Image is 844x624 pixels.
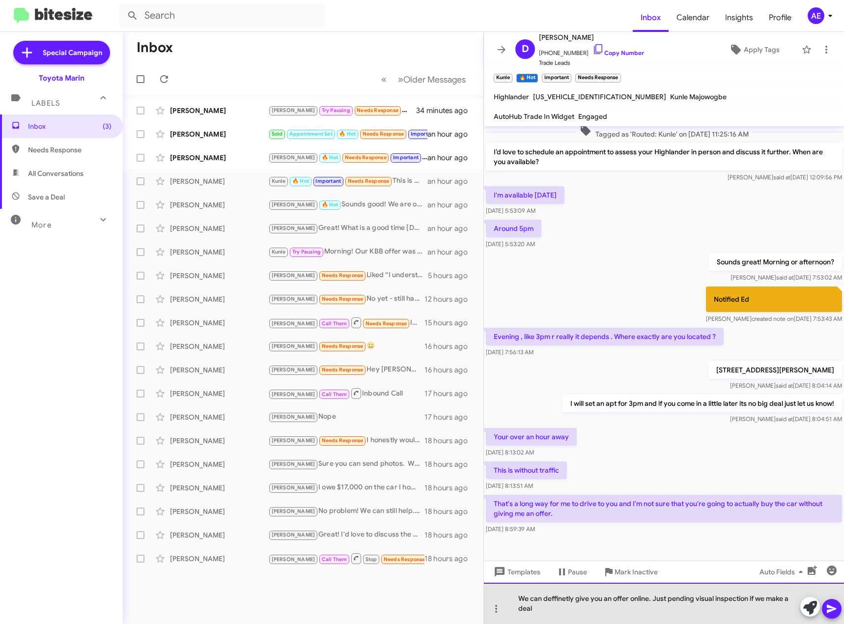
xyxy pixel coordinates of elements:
[428,271,476,281] div: 5 hours ago
[568,563,587,581] span: Pause
[752,563,815,581] button: Auto Fields
[103,121,112,131] span: (3)
[268,340,424,352] div: 😀
[417,106,476,115] div: 34 minutes ago
[268,411,424,423] div: Nope
[486,348,534,356] span: [DATE] 7:56:13 AM
[170,176,268,186] div: [PERSON_NAME]
[516,74,537,83] small: 🔥 Hot
[424,436,476,446] div: 18 hours ago
[170,271,268,281] div: [PERSON_NAME]
[486,186,564,204] p: I'm available [DATE]
[398,73,403,85] span: »
[322,296,364,302] span: Needs Response
[375,69,393,89] button: Previous
[381,73,387,85] span: «
[268,552,424,565] div: Not able to make 3 PM How about 6 PM? How late are you guys open tonight?
[773,173,790,181] span: said at
[322,343,364,349] span: Needs Response
[268,316,424,329] div: Inbound Call
[799,7,833,24] button: AE
[170,530,268,540] div: [PERSON_NAME]
[268,364,424,375] div: Hey [PERSON_NAME], No need to come by. I know what I want and have told [PERSON_NAME] a week ago ...
[752,315,794,322] span: created note on
[272,131,283,137] span: Sold
[494,74,512,83] small: Kunle
[322,391,347,397] span: Call Them
[427,224,476,233] div: an hour ago
[427,176,476,186] div: an hour ago
[272,484,315,491] span: [PERSON_NAME]
[486,449,534,456] span: [DATE] 8:13:02 AM
[170,341,268,351] div: [PERSON_NAME]
[427,129,476,139] div: an hour ago
[366,556,377,563] span: Stop
[292,249,321,255] span: Try Pausing
[424,483,476,493] div: 18 hours ago
[486,482,533,489] span: [DATE] 8:13:51 AM
[268,529,424,540] div: Great! I'd love to discuss the details with you. How about we schedule a time for you to visit th...
[357,107,398,113] span: Needs Response
[486,428,577,446] p: Your over an hour away
[492,563,540,581] span: Templates
[170,507,268,516] div: [PERSON_NAME]
[170,412,268,422] div: [PERSON_NAME]
[484,563,548,581] button: Templates
[376,69,472,89] nav: Page navigation example
[533,92,666,101] span: [US_VEHICLE_IDENTIFICATION_NUMBER]
[808,7,824,24] div: AE
[494,92,529,101] span: Highlander
[170,153,268,163] div: [PERSON_NAME]
[706,315,842,322] span: [PERSON_NAME] [DATE] 7:53:43 AM
[272,343,315,349] span: [PERSON_NAME]
[563,395,842,412] p: I will set an apt for 3pm and if you come in a little later its no big deal just let us know!
[170,200,268,210] div: [PERSON_NAME]
[272,508,315,514] span: [PERSON_NAME]
[13,41,110,64] a: Special Campaign
[392,69,472,89] button: Next
[348,178,390,184] span: Needs Response
[761,3,799,32] a: Profile
[28,145,112,155] span: Needs Response
[170,129,268,139] div: [PERSON_NAME]
[268,506,424,517] div: No problem! We can still help. Would you be able to visit our dealership during your next trip up...
[728,173,842,181] span: [PERSON_NAME] [DATE] 12:09:56 PM
[486,207,535,214] span: [DATE] 5:53:09 AM
[268,199,427,210] div: Sounds good! We are open from 8:30am to 8pm [DATE]. Just let us know if morning or afternoon woul...
[268,175,427,187] div: This is without traffic
[578,112,607,121] span: Engaged
[730,382,842,389] span: [PERSON_NAME] [DATE] 8:04:14 AM
[711,41,797,58] button: Apply Tags
[119,4,325,28] input: Search
[268,128,427,140] div: Hi! Sounds good 👍
[170,247,268,257] div: [PERSON_NAME]
[268,435,424,446] div: I honestly wouldn't want to waste your guys time. What would you normally offer for a 2020 with l...
[272,249,286,255] span: Kunle
[494,112,574,121] span: AutoHub Trade In Widget
[522,41,529,57] span: D
[272,201,315,208] span: [PERSON_NAME]
[576,125,753,139] span: Tagged as 'Routed: Kunle' on [DATE] 11:25:16 AM
[717,3,761,32] span: Insights
[272,532,315,538] span: [PERSON_NAME]
[272,154,315,161] span: [PERSON_NAME]
[268,246,427,257] div: Morning! Our KBB offer was $23,092! If you get chance to bring your Tesla in [DATE], we can try a...
[539,58,644,68] span: Trade Leads
[776,382,793,389] span: said at
[542,74,571,83] small: Important
[322,201,338,208] span: 🔥 Hot
[486,525,535,533] span: [DATE] 8:59:39 AM
[424,365,476,375] div: 16 hours ago
[170,483,268,493] div: [PERSON_NAME]
[292,178,309,184] span: 🔥 Hot
[272,391,315,397] span: [PERSON_NAME]
[633,3,669,32] a: Inbox
[670,92,727,101] span: Kunle Majowogbe
[315,178,341,184] span: Important
[345,154,387,161] span: Needs Response
[366,320,407,327] span: Needs Response
[486,240,535,248] span: [DATE] 5:53:20 AM
[424,554,476,564] div: 18 hours ago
